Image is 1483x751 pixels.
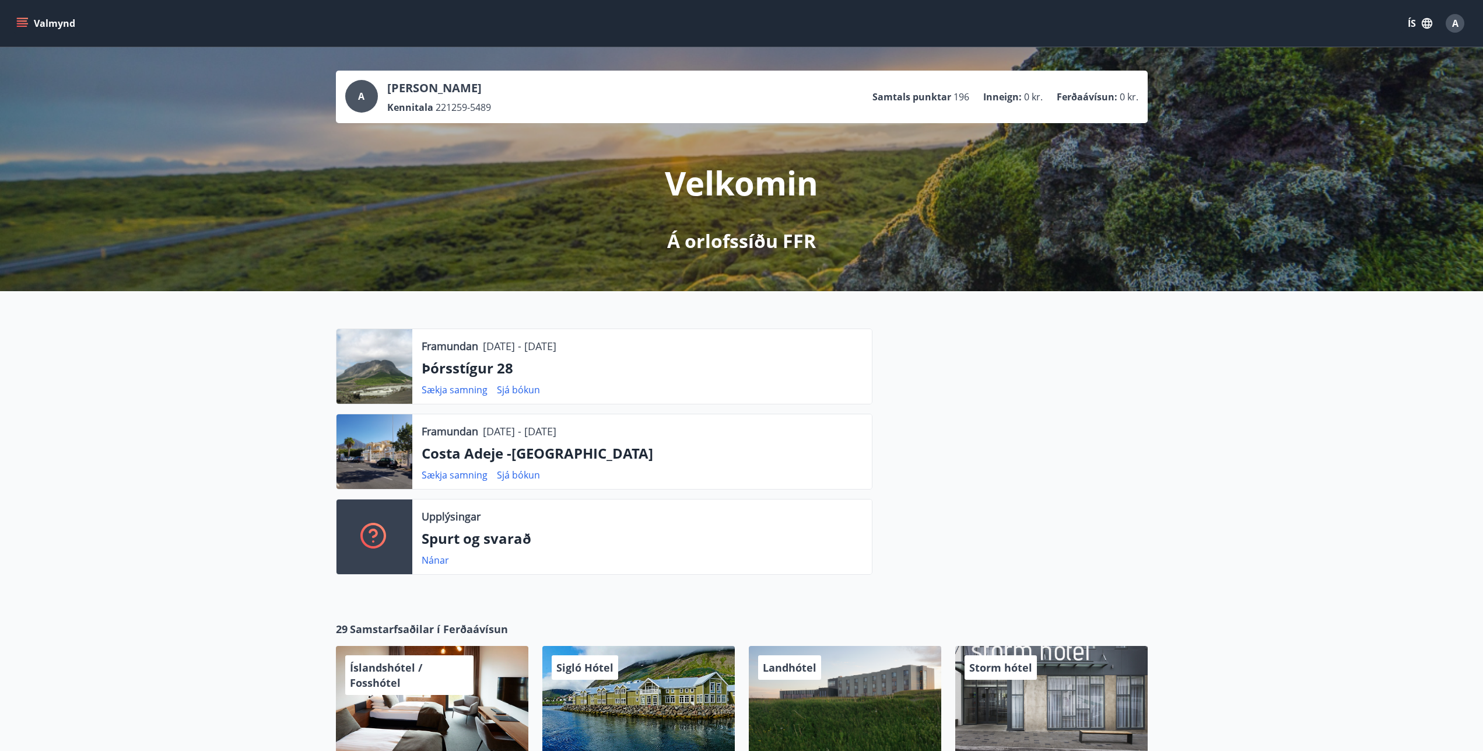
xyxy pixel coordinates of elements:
p: [DATE] - [DATE] [483,424,556,439]
span: Storm hótel [969,661,1032,675]
button: ÍS [1401,13,1439,34]
p: Inneign : [983,90,1022,103]
span: Sigló Hótel [556,661,613,675]
span: Samstarfsaðilar í Ferðaávísun [350,621,508,637]
span: 196 [953,90,969,103]
span: A [1452,17,1459,30]
a: Nánar [422,554,449,567]
p: Kennitala [387,101,433,114]
p: Á orlofssíðu FFR [667,228,816,254]
p: Framundan [422,424,478,439]
p: Costa Adeje -[GEOGRAPHIC_DATA] [422,443,863,463]
span: Landhótel [763,661,816,675]
p: [PERSON_NAME] [387,80,491,96]
span: 221259-5489 [436,101,491,114]
span: 0 kr. [1120,90,1138,103]
a: Sjá bókun [497,469,540,481]
p: Þórsstígur 28 [422,358,863,378]
p: Samtals punktar [872,90,951,103]
span: A [358,90,364,103]
p: Upplýsingar [422,509,481,524]
a: Sækja samning [422,383,488,396]
button: A [1441,9,1469,37]
span: 29 [336,621,348,637]
a: Sjá bókun [497,383,540,396]
a: Sækja samning [422,469,488,481]
p: Ferðaávísun : [1057,90,1117,103]
p: Framundan [422,338,478,354]
button: menu [14,13,80,34]
p: Spurt og svarað [422,529,863,549]
p: Velkomin [665,160,818,205]
span: 0 kr. [1024,90,1043,103]
p: [DATE] - [DATE] [483,338,556,354]
span: Íslandshótel / Fosshótel [350,661,422,690]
